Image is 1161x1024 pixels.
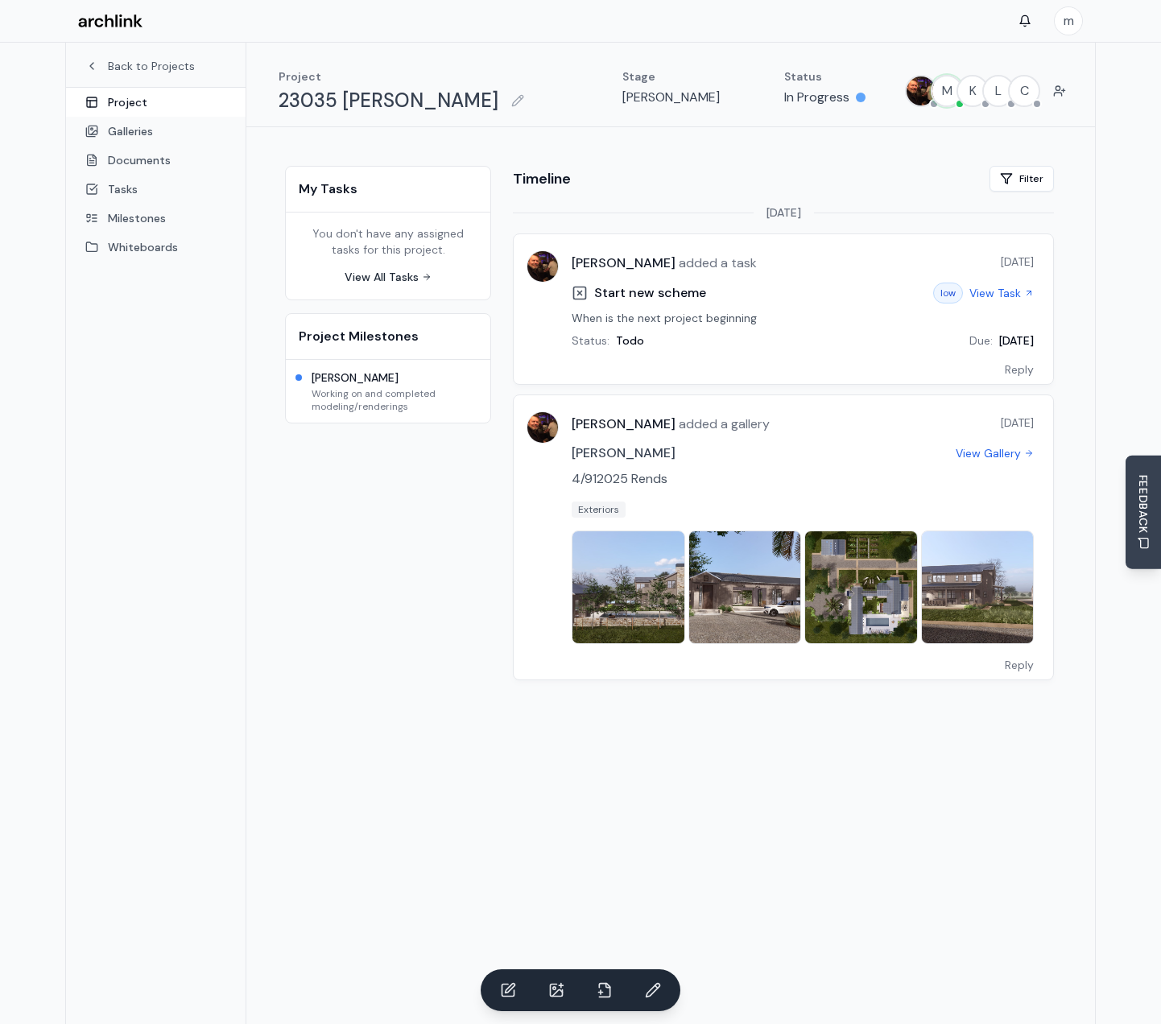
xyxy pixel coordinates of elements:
[66,175,246,204] a: Tasks
[527,412,558,443] img: MARC JONES
[931,75,963,107] button: M
[984,76,1013,105] span: L
[572,415,676,432] span: [PERSON_NAME]
[999,332,1034,349] span: [DATE]
[572,444,676,463] h3: [PERSON_NAME]
[279,88,498,114] h1: 23035 [PERSON_NAME]
[956,75,989,107] button: K
[985,355,1053,384] button: Reply
[66,233,246,262] a: Whiteboards
[345,269,432,285] a: View All Tasks
[66,117,246,146] a: Galleries
[1055,7,1082,35] span: m
[66,204,246,233] a: Milestones
[572,469,1034,489] p: 4/912025 Rends
[572,332,609,349] span: Status:
[1126,456,1161,569] button: Send Feedback
[622,68,720,85] p: Stage
[1010,76,1039,105] span: C
[784,68,866,85] p: Status
[312,387,481,413] p: Working on and completed modeling/renderings
[784,88,849,107] p: In Progress
[969,285,1034,301] a: View Task
[1001,415,1034,431] span: [DATE]
[1135,475,1151,534] span: FEEDBACK
[990,166,1054,192] button: Filter
[299,180,477,199] h2: My Tasks
[622,88,720,107] p: [PERSON_NAME]
[279,68,531,85] p: Project
[66,146,246,175] a: Documents
[527,251,558,282] img: MARC JONES
[572,254,676,271] span: [PERSON_NAME]
[1001,254,1034,270] span: [DATE]
[78,14,143,28] img: Archlink
[66,88,246,117] a: Project
[969,332,993,349] span: Due:
[572,310,1034,326] p: ​When is the next project beginning
[766,204,801,221] span: [DATE]
[958,76,987,105] span: K
[676,254,757,271] span: added a task
[956,445,1034,461] a: View Gallery
[312,370,481,386] h3: [PERSON_NAME]
[907,76,936,105] img: MARC JONES
[985,650,1053,679] button: Reply
[932,76,961,105] span: M
[85,58,226,74] a: Back to Projects
[933,283,963,303] span: low
[905,75,937,107] button: MARC JONES
[1008,75,1040,107] button: C
[299,327,477,346] h2: Project Milestones
[572,502,626,518] span: Exteriors
[594,283,706,303] span: Start new scheme
[676,415,770,432] span: added a gallery
[616,332,644,349] span: todo
[982,75,1014,107] button: L
[299,225,477,258] p: You don't have any assigned tasks for this project.
[513,167,571,190] h2: Timeline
